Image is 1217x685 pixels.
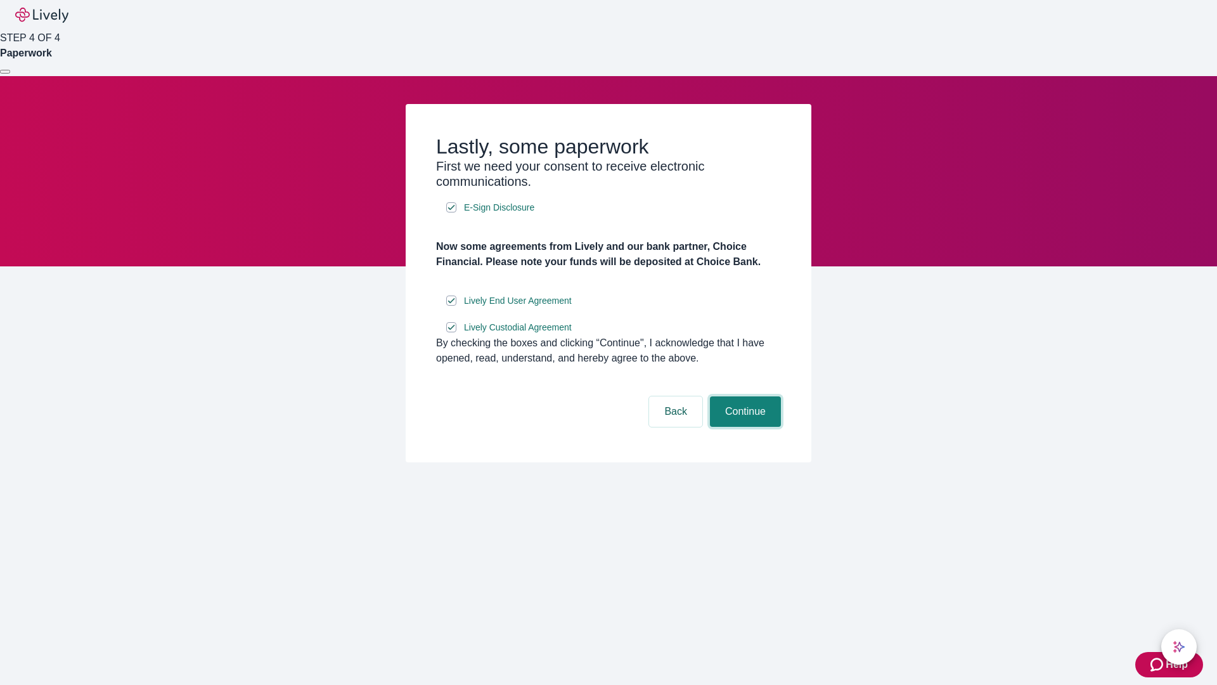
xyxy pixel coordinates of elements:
[710,396,781,427] button: Continue
[1173,641,1185,653] svg: Lively AI Assistant
[461,320,574,336] a: e-sign disclosure document
[1135,652,1203,677] button: Zendesk support iconHelp
[436,239,781,270] h4: Now some agreements from Lively and our bank partner, Choice Financial. Please note your funds wi...
[464,321,572,334] span: Lively Custodial Agreement
[1161,629,1197,665] button: chat
[464,294,572,308] span: Lively End User Agreement
[461,200,537,216] a: e-sign disclosure document
[436,134,781,159] h2: Lastly, some paperwork
[1150,657,1166,672] svg: Zendesk support icon
[1166,657,1188,672] span: Help
[461,293,574,309] a: e-sign disclosure document
[15,8,68,23] img: Lively
[436,159,781,189] h3: First we need your consent to receive electronic communications.
[649,396,702,427] button: Back
[436,336,781,366] div: By checking the boxes and clicking “Continue", I acknowledge that I have opened, read, understand...
[464,201,534,214] span: E-Sign Disclosure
